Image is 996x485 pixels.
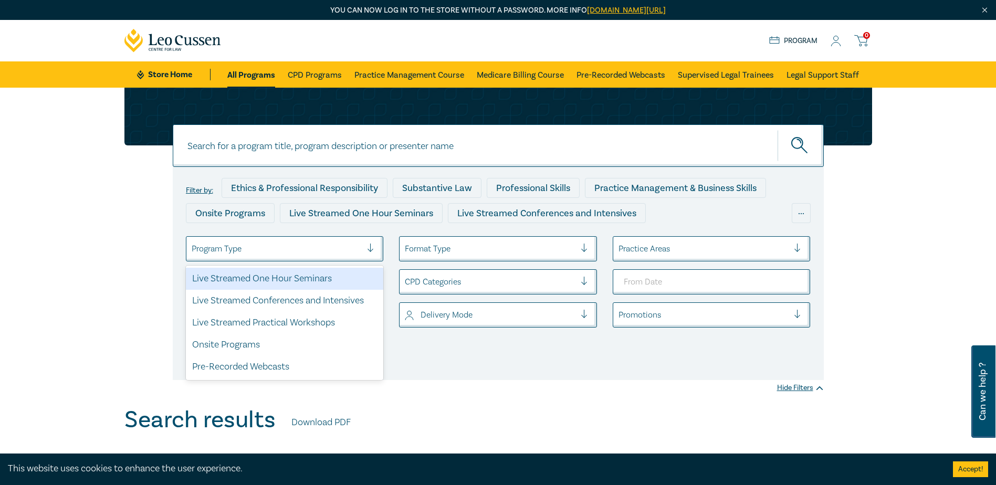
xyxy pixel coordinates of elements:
div: Live Streamed Practical Workshops [186,228,352,248]
a: All Programs [227,61,275,88]
img: Close [980,6,989,15]
div: Live Streamed One Hour Seminars [280,203,443,223]
label: Filter by: [186,186,213,195]
div: Onsite Programs [186,203,275,223]
div: Pre-Recorded Webcasts [358,228,478,248]
h1: Search results [124,406,276,434]
input: select [618,309,621,321]
span: 0 [863,32,870,39]
div: Professional Skills [487,178,580,198]
div: Pre-Recorded Webcasts [186,356,384,378]
a: CPD Programs [288,61,342,88]
p: You can now log in to the store without a password. More info [124,5,872,16]
a: Download PDF [291,416,351,429]
a: [DOMAIN_NAME][URL] [587,5,666,15]
input: select [405,309,407,321]
a: Legal Support Staff [787,61,859,88]
div: This website uses cookies to enhance the user experience. [8,462,937,476]
div: Live Streamed Practical Workshops [186,312,384,334]
input: select [618,243,621,255]
a: Practice Management Course [354,61,464,88]
input: select [405,276,407,288]
div: Ethics & Professional Responsibility [222,178,387,198]
div: Practice Management & Business Skills [585,178,766,198]
div: ... [792,203,811,223]
div: 10 CPD Point Packages [484,228,599,248]
input: select [192,243,194,255]
div: Hide Filters [777,383,824,393]
input: Search for a program title, program description or presenter name [173,124,824,167]
input: select [405,243,407,255]
a: Program [769,35,818,47]
a: Supervised Legal Trainees [678,61,774,88]
span: Can we help ? [978,352,988,431]
div: National Programs [604,228,700,248]
a: Medicare Billing Course [477,61,564,88]
a: Store Home [137,69,210,80]
div: Live Streamed Conferences and Intensives [186,290,384,312]
div: Substantive Law [393,178,481,198]
div: Live Streamed Conferences and Intensives [448,203,646,223]
div: Live Streamed One Hour Seminars [186,268,384,290]
a: Pre-Recorded Webcasts [576,61,665,88]
button: Accept cookies [953,461,988,477]
div: Onsite Programs [186,334,384,356]
input: From Date [613,269,811,294]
